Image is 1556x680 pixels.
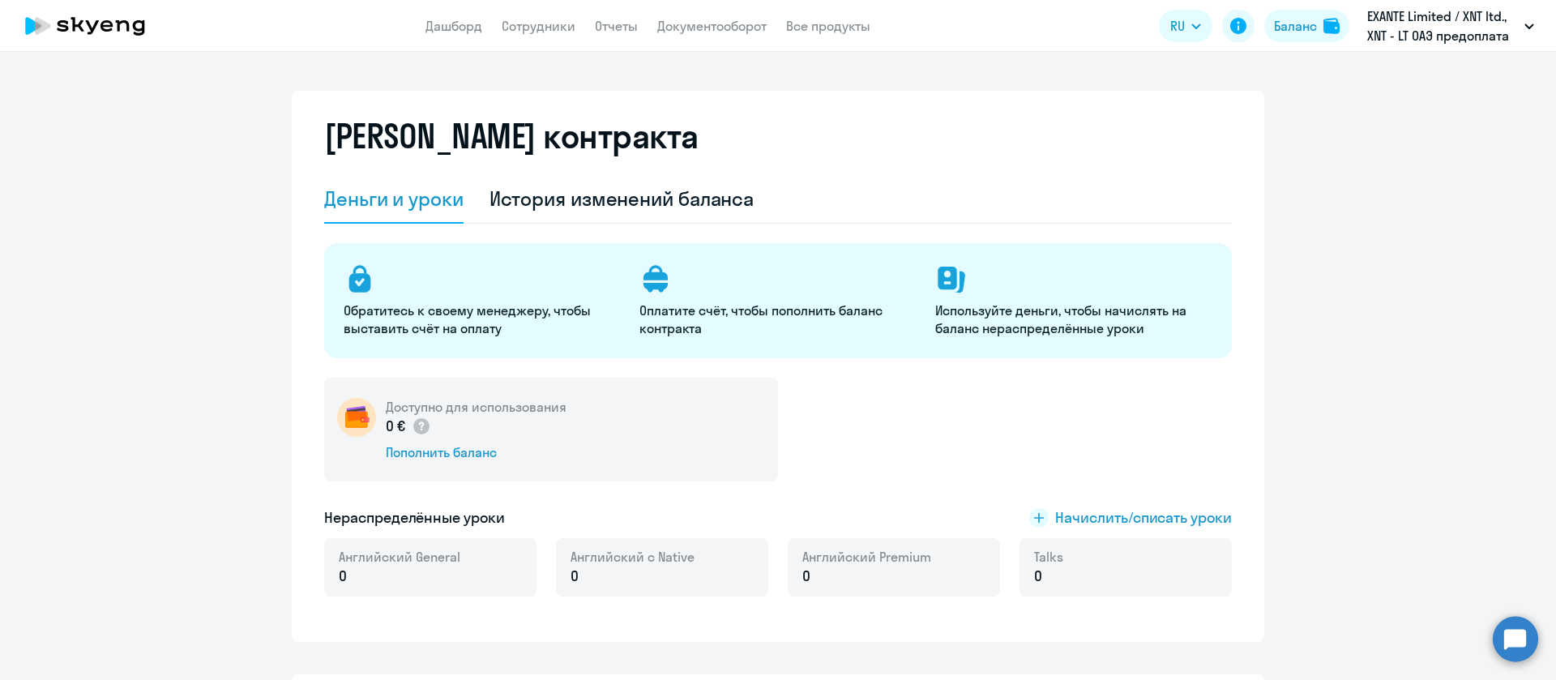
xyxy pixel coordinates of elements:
h5: Доступно для использования [386,398,566,416]
a: Все продукты [786,18,870,34]
span: Начислить/списать уроки [1055,507,1232,528]
p: Используйте деньги, чтобы начислять на баланс нераспределённые уроки [935,302,1212,337]
p: ‎EXANTE Limited / XNT ltd., XNT - LT ОАЭ предоплата [1367,6,1518,45]
span: 0 [802,566,810,587]
a: Отчеты [595,18,638,34]
span: Английский с Native [571,548,695,566]
h5: Нераспределённые уроки [324,507,505,528]
a: Документооборот [657,18,767,34]
div: Баланс [1274,16,1317,36]
span: 0 [1034,566,1042,587]
p: Обратитесь к своему менеджеру, чтобы выставить счёт на оплату [344,302,620,337]
button: Балансbalance [1264,10,1349,42]
span: RU [1170,16,1185,36]
h2: [PERSON_NAME] контракта [324,117,699,156]
div: Деньги и уроки [324,186,464,212]
div: Пополнить баланс [386,443,566,461]
span: Английский General [339,548,460,566]
span: 0 [571,566,579,587]
button: ‎EXANTE Limited / XNT ltd., XNT - LT ОАЭ предоплата [1359,6,1542,45]
p: 0 € [386,416,431,437]
span: Talks [1034,548,1063,566]
a: Сотрудники [502,18,575,34]
span: Английский Premium [802,548,931,566]
div: История изменений баланса [489,186,754,212]
img: wallet-circle.png [337,398,376,437]
img: balance [1323,18,1340,34]
a: Дашборд [425,18,482,34]
button: RU [1159,10,1212,42]
span: 0 [339,566,347,587]
p: Оплатите счёт, чтобы пополнить баланс контракта [639,302,916,337]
